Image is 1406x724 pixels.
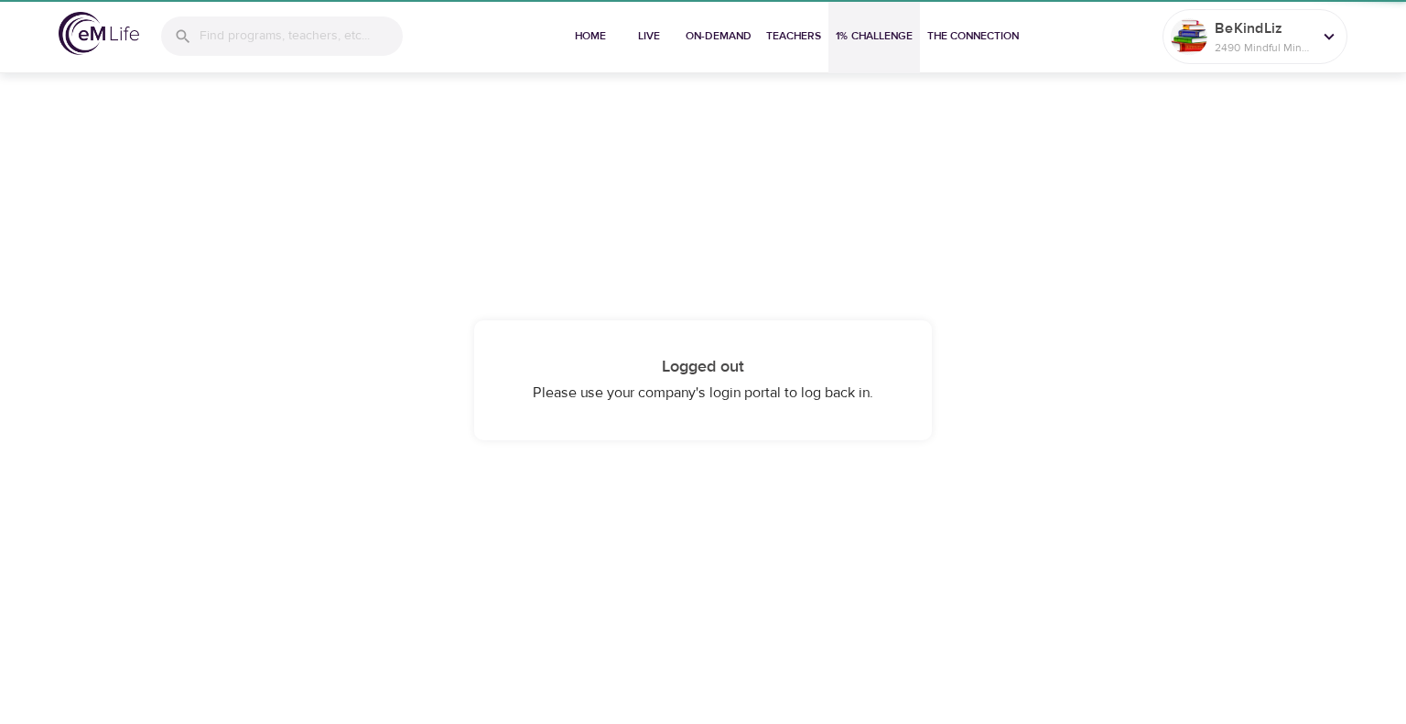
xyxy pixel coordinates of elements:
span: Home [568,27,612,46]
span: The Connection [927,27,1019,46]
p: BeKindLiz [1215,17,1312,39]
span: Teachers [766,27,821,46]
img: logo [59,12,139,55]
span: 1% Challenge [836,27,913,46]
img: Remy Sharp [1171,18,1207,55]
span: Live [627,27,671,46]
span: Please use your company's login portal to log back in. [533,384,873,402]
span: On-Demand [686,27,752,46]
input: Find programs, teachers, etc... [200,16,403,56]
p: 2490 Mindful Minutes [1215,39,1312,56]
h4: Logged out [511,357,895,377]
